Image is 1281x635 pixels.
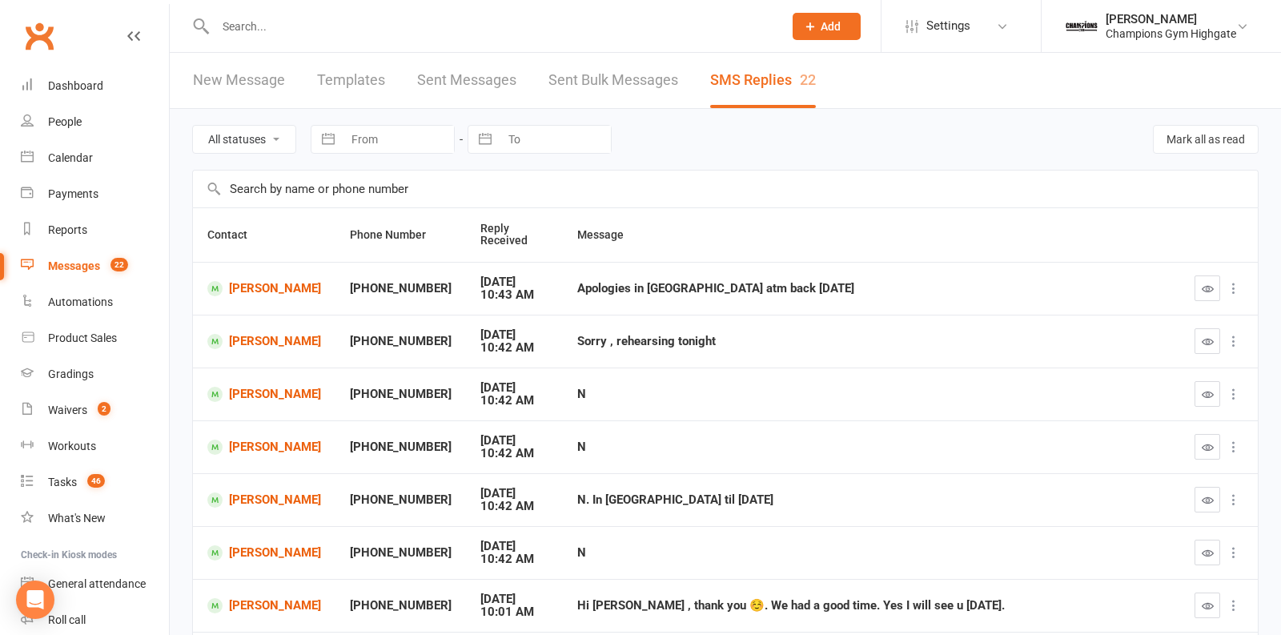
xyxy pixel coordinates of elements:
th: Reply Received [466,208,563,262]
div: Tasks [48,476,77,488]
div: Calendar [48,151,93,164]
span: 22 [110,258,128,271]
th: Phone Number [335,208,466,262]
div: Reports [48,223,87,236]
a: General attendance kiosk mode [21,566,169,602]
input: Search by name or phone number [193,171,1258,207]
div: Messages [48,259,100,272]
div: 10:01 AM [480,605,548,619]
input: From [343,126,454,153]
th: Contact [193,208,335,262]
div: [DATE] [480,275,548,289]
a: Tasks 46 [21,464,169,500]
a: [PERSON_NAME] [207,440,321,455]
a: What's New [21,500,169,537]
div: 22 [800,71,816,88]
a: [PERSON_NAME] [207,598,321,613]
a: [PERSON_NAME] [207,281,321,296]
span: 46 [87,474,105,488]
div: 10:42 AM [480,447,548,460]
div: [PHONE_NUMBER] [350,546,452,560]
a: Waivers 2 [21,392,169,428]
div: Automations [48,295,113,308]
a: Messages 22 [21,248,169,284]
div: 10:43 AM [480,288,548,302]
a: Gradings [21,356,169,392]
div: Product Sales [48,332,117,344]
div: N [577,388,1166,401]
a: Reports [21,212,169,248]
input: To [500,126,611,153]
a: Templates [317,53,385,108]
span: 2 [98,402,110,416]
div: [PHONE_NUMBER] [350,493,452,507]
div: 10:42 AM [480,500,548,513]
div: [DATE] [480,487,548,500]
div: N [577,440,1166,454]
div: What's New [48,512,106,524]
a: [PERSON_NAME] [207,492,321,508]
a: Workouts [21,428,169,464]
a: [PERSON_NAME] [207,387,321,402]
a: [PERSON_NAME] [207,545,321,561]
div: N. In [GEOGRAPHIC_DATA] til [DATE] [577,493,1166,507]
a: Product Sales [21,320,169,356]
div: [PHONE_NUMBER] [350,440,452,454]
div: [PHONE_NUMBER] [350,282,452,295]
input: Search... [211,15,772,38]
div: N [577,546,1166,560]
div: Dashboard [48,79,103,92]
div: People [48,115,82,128]
span: Add [821,20,841,33]
div: 10:42 AM [480,394,548,408]
div: Sorry , rehearsing tonight [577,335,1166,348]
a: Sent Bulk Messages [548,53,678,108]
div: Waivers [48,404,87,416]
div: Workouts [48,440,96,452]
div: Champions Gym Highgate [1106,26,1236,41]
a: [PERSON_NAME] [207,334,321,349]
a: SMS Replies22 [710,53,816,108]
div: [DATE] [480,540,548,553]
img: thumb_image1630635537.png [1066,10,1098,42]
div: [PHONE_NUMBER] [350,599,452,613]
div: Payments [48,187,98,200]
button: Mark all as read [1153,125,1259,154]
span: Settings [926,8,970,44]
div: Gradings [48,368,94,380]
div: [DATE] [480,434,548,448]
div: Hi [PERSON_NAME] , thank you ☺️. We had a good time. Yes I will see u [DATE]. [577,599,1166,613]
th: Message [563,208,1180,262]
div: Roll call [48,613,86,626]
div: [DATE] [480,381,548,395]
div: 10:42 AM [480,341,548,355]
div: [DATE] [480,593,548,606]
div: [DATE] [480,328,548,342]
div: 10:42 AM [480,553,548,566]
div: [PHONE_NUMBER] [350,388,452,401]
a: People [21,104,169,140]
div: General attendance [48,577,146,590]
a: Calendar [21,140,169,176]
a: Payments [21,176,169,212]
button: Add [793,13,861,40]
div: Open Intercom Messenger [16,581,54,619]
div: [PHONE_NUMBER] [350,335,452,348]
a: Automations [21,284,169,320]
a: Sent Messages [417,53,516,108]
div: [PERSON_NAME] [1106,12,1236,26]
a: Clubworx [19,16,59,56]
a: Dashboard [21,68,169,104]
div: Apologies in [GEOGRAPHIC_DATA] atm back [DATE] [577,282,1166,295]
a: New Message [193,53,285,108]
